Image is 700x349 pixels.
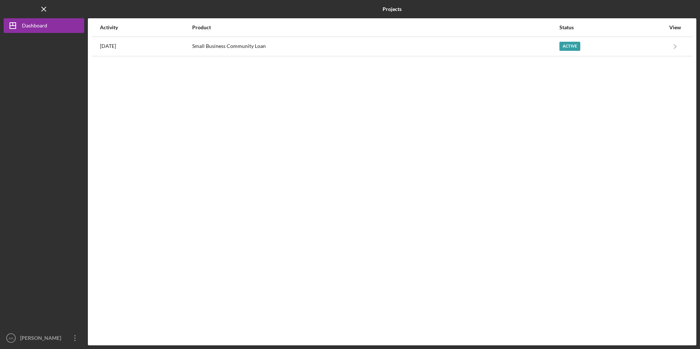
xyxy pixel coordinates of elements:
[4,18,84,33] button: Dashboard
[192,25,559,30] div: Product
[100,43,116,49] time: 2025-09-23 15:44
[100,25,191,30] div: Activity
[559,42,580,51] div: Active
[9,336,14,340] text: AA
[4,331,84,345] button: AA[PERSON_NAME]
[383,6,402,12] b: Projects
[192,37,559,56] div: Small Business Community Loan
[559,25,665,30] div: Status
[666,25,684,30] div: View
[18,331,66,347] div: [PERSON_NAME]
[22,18,47,35] div: Dashboard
